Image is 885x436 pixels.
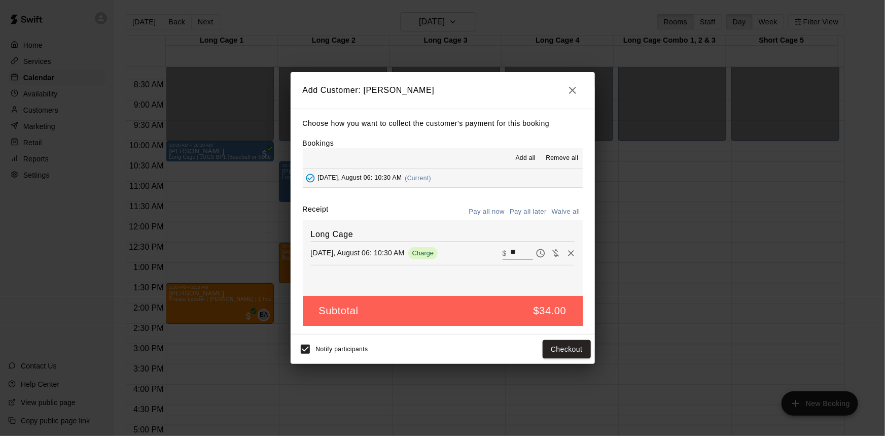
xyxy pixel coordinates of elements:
span: Notify participants [316,346,368,353]
h6: Long Cage [311,228,575,241]
label: Bookings [303,139,334,147]
label: Receipt [303,204,329,220]
span: (Current) [405,175,432,182]
button: Waive all [549,204,583,220]
button: Remove all [542,150,582,166]
h5: Subtotal [319,304,359,318]
button: Added - Collect Payment[DATE], August 06: 10:30 AM(Current) [303,169,583,188]
p: $ [503,248,507,258]
button: Add all [509,150,542,166]
button: Checkout [543,340,590,359]
span: Add all [516,153,536,163]
p: [DATE], August 06: 10:30 AM [311,248,405,258]
button: Pay all later [507,204,549,220]
span: Charge [408,249,438,257]
span: Pay later [533,248,548,257]
button: Added - Collect Payment [303,171,318,186]
span: Waive payment [548,248,563,257]
p: Choose how you want to collect the customer's payment for this booking [303,117,583,130]
button: Pay all now [467,204,508,220]
h2: Add Customer: [PERSON_NAME] [291,72,595,109]
h5: $34.00 [534,304,567,318]
button: Remove [563,246,579,261]
span: [DATE], August 06: 10:30 AM [318,175,402,182]
span: Remove all [546,153,578,163]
